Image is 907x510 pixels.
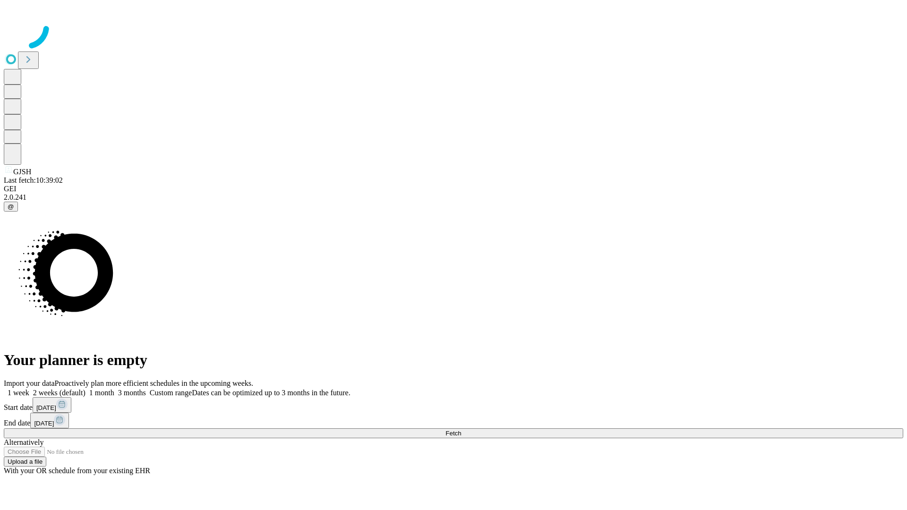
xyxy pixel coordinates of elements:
[192,389,350,397] span: Dates can be optimized up to 3 months in the future.
[55,379,253,387] span: Proactively plan more efficient schedules in the upcoming weeks.
[4,202,18,212] button: @
[36,404,56,411] span: [DATE]
[150,389,192,397] span: Custom range
[8,203,14,210] span: @
[4,397,903,413] div: Start date
[4,413,903,428] div: End date
[4,379,55,387] span: Import your data
[33,389,86,397] span: 2 weeks (default)
[4,176,63,184] span: Last fetch: 10:39:02
[8,389,29,397] span: 1 week
[4,193,903,202] div: 2.0.241
[33,397,71,413] button: [DATE]
[4,467,150,475] span: With your OR schedule from your existing EHR
[4,457,46,467] button: Upload a file
[13,168,31,176] span: GJSH
[4,185,903,193] div: GEI
[34,420,54,427] span: [DATE]
[30,413,69,428] button: [DATE]
[89,389,114,397] span: 1 month
[118,389,146,397] span: 3 months
[445,430,461,437] span: Fetch
[4,438,43,446] span: Alternatively
[4,351,903,369] h1: Your planner is empty
[4,428,903,438] button: Fetch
